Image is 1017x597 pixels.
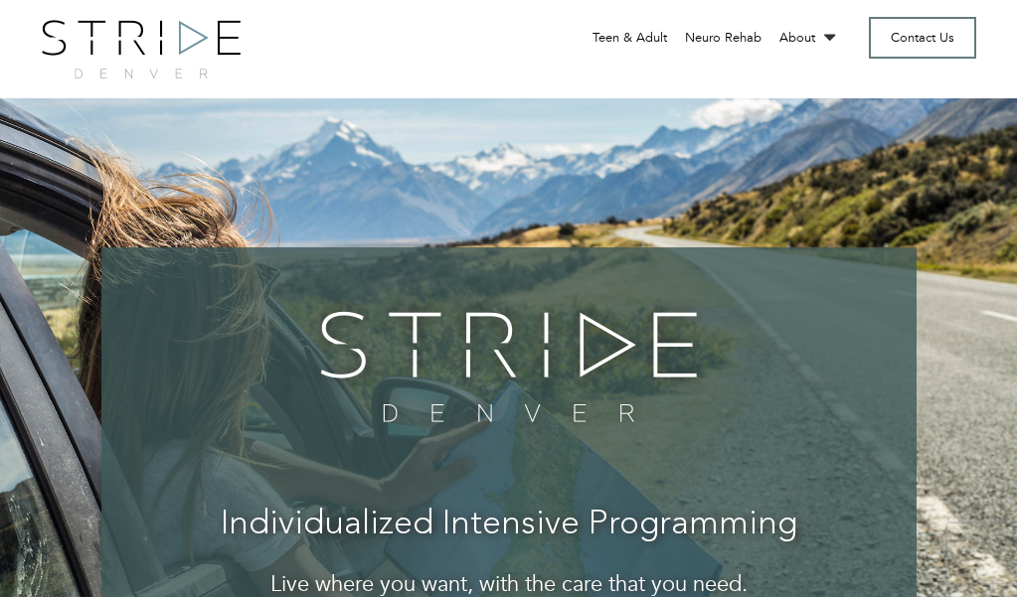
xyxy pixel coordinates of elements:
[141,507,877,543] h3: Individualized Intensive Programming
[593,29,667,47] a: Teen & Adult
[779,29,840,47] a: About
[307,297,710,436] img: banner-logo.png
[42,20,241,78] img: logo.png
[869,17,976,59] a: Contact Us
[685,29,762,47] a: Neuro Rehab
